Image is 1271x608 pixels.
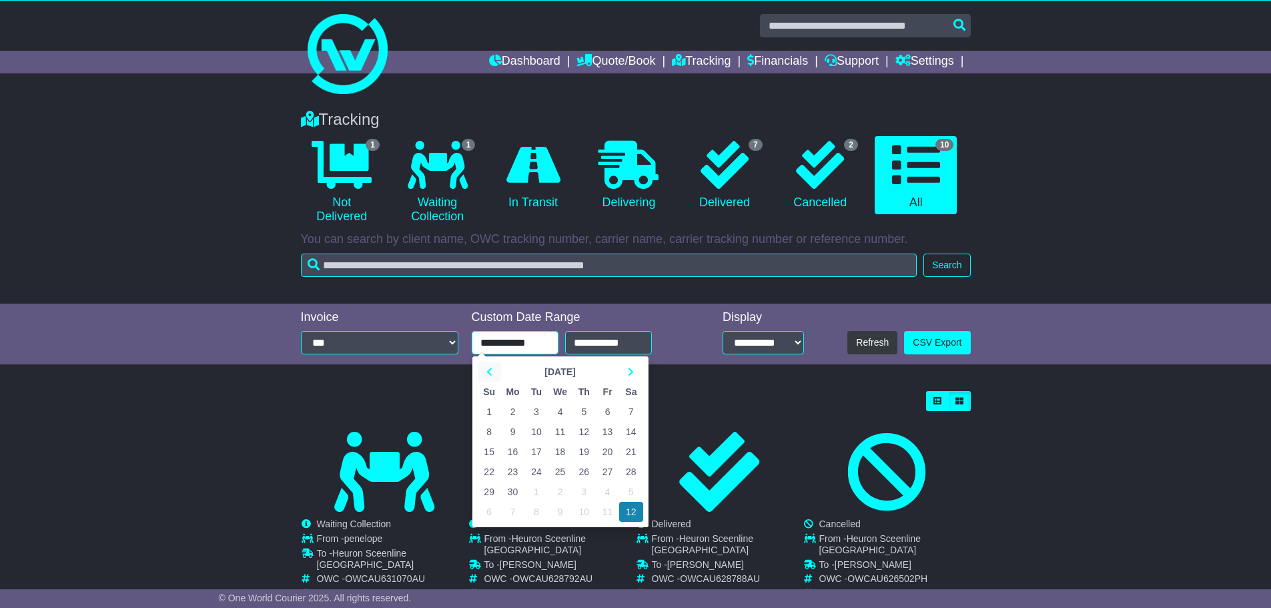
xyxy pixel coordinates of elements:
td: 3 [572,482,596,502]
th: Tu [524,382,548,402]
td: 28 [619,462,643,482]
a: 1 Not Delivered [301,136,383,229]
th: Sa [619,382,643,402]
a: CSV Export [904,331,970,354]
td: 9 [548,502,572,522]
td: 19 [572,442,596,462]
td: 14 [619,422,643,442]
td: 13 [596,422,619,442]
td: 7 [619,402,643,422]
a: Support [825,51,879,73]
td: 4 [548,402,572,422]
span: [PERSON_NAME] [835,559,911,570]
span: 9062 [337,588,358,599]
span: [PERSON_NAME] [500,559,576,570]
span: Heuron Sceenline [GEOGRAPHIC_DATA] [819,533,921,555]
div: Custom Date Range [472,310,686,325]
span: Waiting Collection [317,519,392,529]
td: 23 [501,462,525,482]
div: Display [723,310,804,325]
td: 6 [478,502,501,522]
th: Su [478,382,501,402]
td: 17 [524,442,548,462]
span: 49344 [504,588,530,599]
span: 7 [749,139,763,151]
span: Heuron Sceenline [GEOGRAPHIC_DATA] [317,548,414,570]
button: Search [923,254,970,277]
td: 11 [548,422,572,442]
span: OWCAU628788AU [680,573,760,584]
span: 10 [935,139,953,151]
a: 1 Waiting Collection [396,136,478,229]
a: Quote/Book [576,51,655,73]
td: 12 [619,502,643,522]
td: 2 [501,402,525,422]
span: OWCAU626502PH [847,573,927,584]
th: Th [572,382,596,402]
td: 16 [501,442,525,462]
a: Dashboard [489,51,560,73]
th: We [548,382,572,402]
td: 10 [524,422,548,442]
td: 15 [478,442,501,462]
td: Ref - [652,588,803,599]
span: penelope [344,533,383,544]
td: From - [819,533,970,559]
span: Cancelled [819,519,861,529]
td: 18 [548,442,572,462]
th: Select Month [501,362,619,382]
span: [PERSON_NAME] [839,588,916,599]
td: 1 [478,402,501,422]
td: 10 [572,502,596,522]
div: Invoice [301,310,458,325]
a: 10 All [875,136,957,215]
a: Delivering [588,136,670,215]
td: OWC - [484,573,635,588]
td: OWC - [819,573,970,588]
th: Mo [501,382,525,402]
td: 26 [572,462,596,482]
a: 2 Cancelled [779,136,861,215]
td: 27 [596,462,619,482]
td: 1 [524,482,548,502]
td: 29 [478,482,501,502]
td: 24 [524,462,548,482]
a: In Transit [492,136,574,215]
a: Financials [747,51,808,73]
td: To - [652,559,803,574]
span: Delivered [652,519,691,529]
td: 8 [478,422,501,442]
span: © One World Courier 2025. All rights reserved. [219,593,412,603]
td: From - [652,533,803,559]
td: 22 [478,462,501,482]
td: 8 [524,502,548,522]
td: 3 [524,402,548,422]
td: 4 [596,482,619,502]
span: [PERSON_NAME] [667,559,744,570]
span: OWCAU631070AU [345,573,425,584]
td: 21 [619,442,643,462]
span: 1 [366,139,380,151]
td: From - [484,533,635,559]
span: OWCAU628792AU [512,573,592,584]
td: 30 [501,482,525,502]
td: Ref - [819,588,970,599]
td: 5 [619,482,643,502]
span: 49355 [672,588,698,599]
td: 20 [596,442,619,462]
td: 5 [572,402,596,422]
td: From - [317,533,468,548]
td: 9 [501,422,525,442]
td: 2 [548,482,572,502]
span: 2 [844,139,858,151]
span: Heuron Sceenline [GEOGRAPHIC_DATA] [484,533,586,555]
td: 11 [596,502,619,522]
td: 7 [501,502,525,522]
td: To - [819,559,970,574]
a: Tracking [672,51,731,73]
p: You can search by client name, OWC tracking number, carrier name, carrier tracking number or refe... [301,232,971,247]
a: 7 Delivered [683,136,765,215]
td: 6 [596,402,619,422]
td: To - [484,559,635,574]
td: OWC - [652,573,803,588]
